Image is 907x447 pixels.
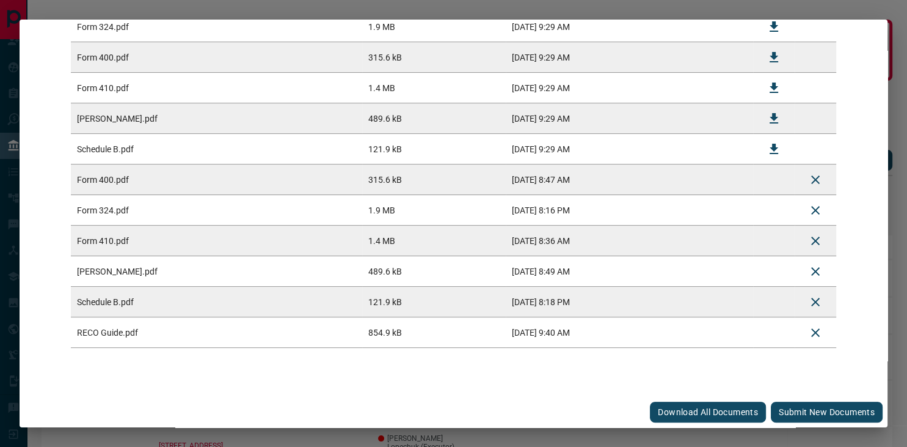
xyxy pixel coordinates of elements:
td: 1.9 MB [362,12,506,42]
td: 121.9 kB [362,134,506,164]
td: [DATE] 9:29 AM [506,12,753,42]
td: 1.9 MB [362,195,506,226]
button: Delete [801,226,830,256]
button: Submit new documents [771,402,883,423]
td: [DATE] 9:40 AM [506,317,753,348]
td: Schedule B.pdf [71,134,362,164]
td: Form 400.pdf [71,164,362,195]
td: [DATE] 9:29 AM [506,103,753,134]
td: RECO Guide.pdf [71,317,362,348]
td: [PERSON_NAME].pdf [71,256,362,287]
td: [DATE] 9:29 AM [506,134,753,164]
td: 854.9 kB [362,317,506,348]
td: 489.6 kB [362,256,506,287]
button: Delete [801,287,830,317]
button: Download [759,12,789,42]
td: Form 324.pdf [71,195,362,226]
td: Form 324.pdf [71,12,362,42]
td: [DATE] 8:47 AM [506,164,753,195]
td: 315.6 kB [362,42,506,73]
button: Download [759,73,789,103]
td: [PERSON_NAME].pdf [71,103,362,134]
td: 1.4 MB [362,73,506,103]
td: [DATE] 8:36 AM [506,226,753,256]
td: Form 410.pdf [71,226,362,256]
td: 315.6 kB [362,164,506,195]
button: Delete [801,165,830,194]
td: [DATE] 9:29 AM [506,73,753,103]
td: [DATE] 9:29 AM [506,42,753,73]
td: [DATE] 8:16 PM [506,195,753,226]
button: Download [759,135,789,164]
td: Form 400.pdf [71,42,362,73]
button: Delete [801,196,830,225]
button: Download [759,43,789,72]
td: 1.4 MB [362,226,506,256]
button: Delete [801,257,830,286]
td: Form 410.pdf [71,73,362,103]
td: Schedule B.pdf [71,287,362,317]
td: 489.6 kB [362,103,506,134]
button: Download All Documents [650,402,766,423]
td: 121.9 kB [362,287,506,317]
button: Delete [801,318,830,347]
td: [DATE] 8:18 PM [506,287,753,317]
td: [DATE] 8:49 AM [506,256,753,287]
button: Download [759,104,789,133]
